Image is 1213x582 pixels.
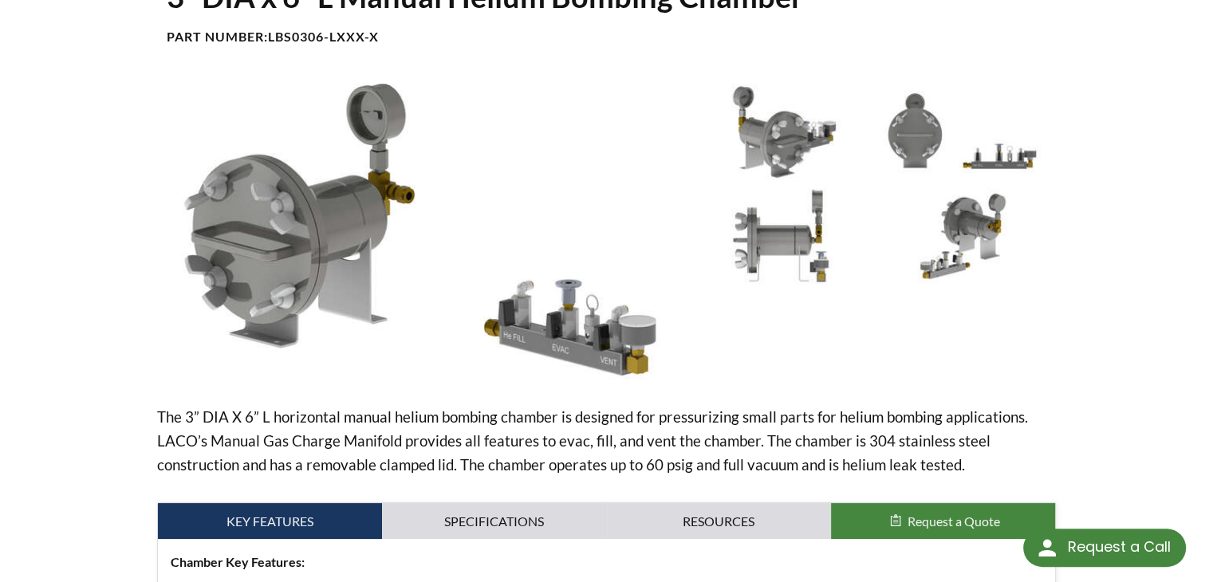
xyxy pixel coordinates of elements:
button: Request a Quote [831,503,1055,540]
a: Key Features [158,503,382,540]
h4: Part Number: [167,29,1047,45]
img: 3" x 6" Bombing Chamber with Evac Valve 3/4 left view [696,84,868,180]
img: 3" x 6" Bombing Chamber with Evac Valve Side View [696,188,868,285]
img: 3" x 6" Bombing Chamber with Evac Valve [157,84,684,379]
p: The 3” DIA X 6” L horizontal manual helium bombing chamber is designed for pressurizing small par... [157,405,1057,477]
div: Request a Call [1067,529,1170,565]
b: LBS0306-LXXX-X [268,29,379,44]
strong: Chamber Key Features: [171,554,305,569]
img: 3" x 6" Bombing Chamber with Evac Valve Back View [876,188,1049,285]
a: Resources [607,503,831,540]
span: Request a Quote [908,513,1000,529]
a: Specifications [382,503,606,540]
img: round button [1034,535,1060,560]
div: Request a Call [1023,529,1186,567]
img: 3" x 6" Bombing Chamber with Evac Valve Front View [876,84,1049,180]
